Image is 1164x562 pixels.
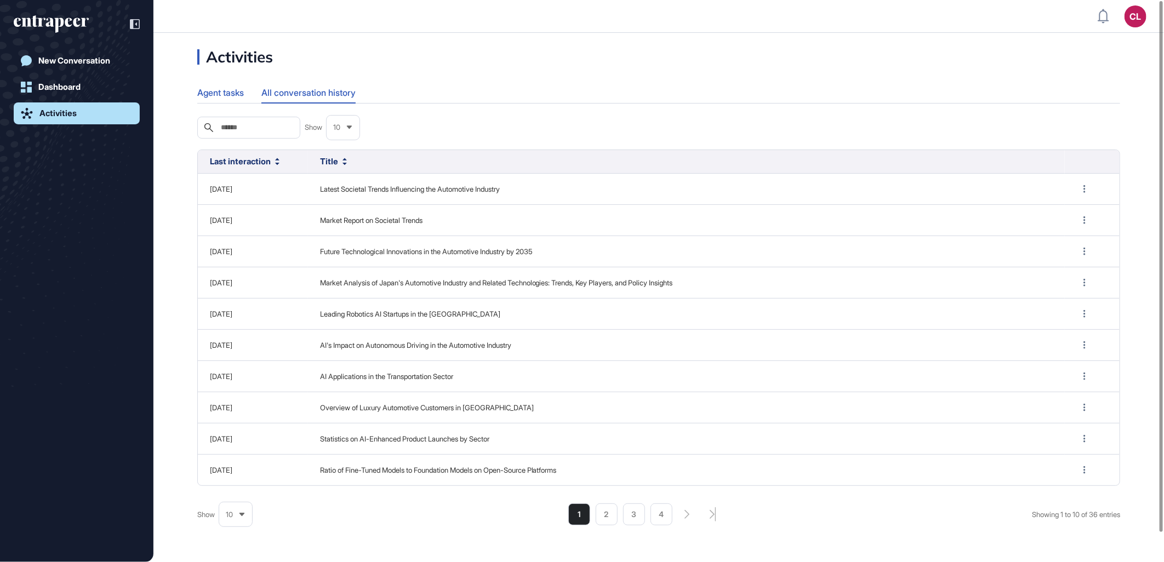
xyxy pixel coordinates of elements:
[320,184,1053,195] span: Latest Societal Trends Influencing the Automotive Industry
[320,309,1053,320] span: Leading Robotics AI Startups in the [GEOGRAPHIC_DATA]
[210,372,232,381] span: [DATE]
[320,215,1053,226] span: Market Report on Societal Trends
[210,278,232,287] span: [DATE]
[210,185,232,193] span: [DATE]
[210,403,232,412] span: [DATE]
[568,503,590,525] li: 1
[38,82,81,92] div: Dashboard
[210,156,279,168] button: Last interaction
[261,82,356,102] div: All conversation history
[210,247,232,256] span: [DATE]
[320,403,1053,414] span: Overview of Luxury Automotive Customers in [GEOGRAPHIC_DATA]
[684,510,690,519] div: search-pagination-next-button
[333,123,340,131] span: 10
[14,76,140,98] a: Dashboard
[197,49,273,65] div: Activities
[320,278,1053,289] span: Market Analysis of Japan's Automotive Industry and Related Technologies: Trends, Key Players, and...
[210,466,232,474] span: [DATE]
[210,341,232,349] span: [DATE]
[14,102,140,124] a: Activities
[226,511,233,519] span: 10
[210,309,232,318] span: [DATE]
[320,371,1053,382] span: AI Applications in the Transportation Sector
[197,82,244,104] div: Agent tasks
[14,15,89,33] div: entrapeer-logo
[210,156,271,168] span: Last interaction
[320,156,347,168] button: Title
[320,434,1053,445] span: Statistics on AI-Enhanced Product Launches by Sector
[596,503,618,525] li: 2
[320,465,1053,476] span: Ratio of Fine-Tuned Models to Foundation Models on Open-Source Platforms
[320,340,1053,351] span: AI's Impact on Autonomous Driving in the Automotive Industry
[39,108,77,118] div: Activities
[1125,5,1146,27] button: CL
[14,50,140,72] a: New Conversation
[197,509,215,520] span: Show
[320,156,338,168] span: Title
[210,434,232,443] span: [DATE]
[305,122,322,133] span: Show
[1032,509,1120,520] div: Showing 1 to 10 of 36 entries
[710,507,716,521] div: search-pagination-last-page-button
[651,503,672,525] li: 4
[623,503,645,525] li: 3
[320,246,1053,257] span: Future Technological Innovations in the Automotive Industry by 2035
[38,56,110,66] div: New Conversation
[210,216,232,225] span: [DATE]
